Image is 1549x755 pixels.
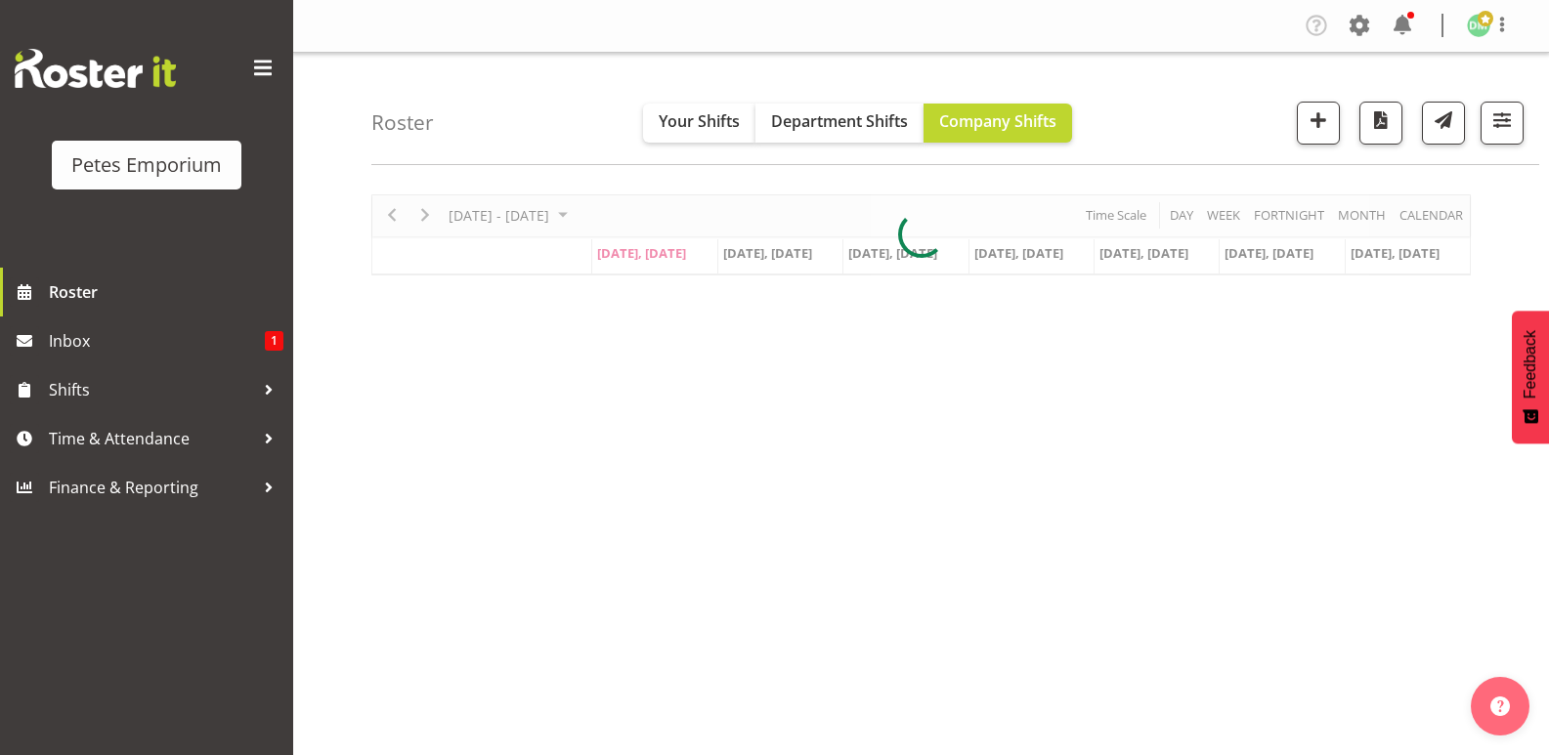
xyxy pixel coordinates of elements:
img: help-xxl-2.png [1490,696,1510,716]
span: Shifts [49,375,254,404]
span: Department Shifts [771,110,908,132]
button: Filter Shifts [1481,102,1524,145]
span: 1 [265,331,283,351]
span: Roster [49,277,283,307]
button: Feedback - Show survey [1512,311,1549,443]
span: Time & Attendance [49,424,254,453]
span: Your Shifts [659,110,740,132]
img: david-mcauley697.jpg [1467,14,1490,37]
span: Finance & Reporting [49,473,254,502]
button: Send a list of all shifts for the selected filtered period to all rostered employees. [1422,102,1465,145]
button: Add a new shift [1297,102,1340,145]
img: Rosterit website logo [15,49,176,88]
span: Company Shifts [939,110,1056,132]
button: Department Shifts [755,104,924,143]
button: Company Shifts [924,104,1072,143]
button: Download a PDF of the roster according to the set date range. [1359,102,1402,145]
div: Petes Emporium [71,150,222,180]
h4: Roster [371,111,434,134]
button: Your Shifts [643,104,755,143]
span: Feedback [1522,330,1539,398]
span: Inbox [49,326,265,356]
